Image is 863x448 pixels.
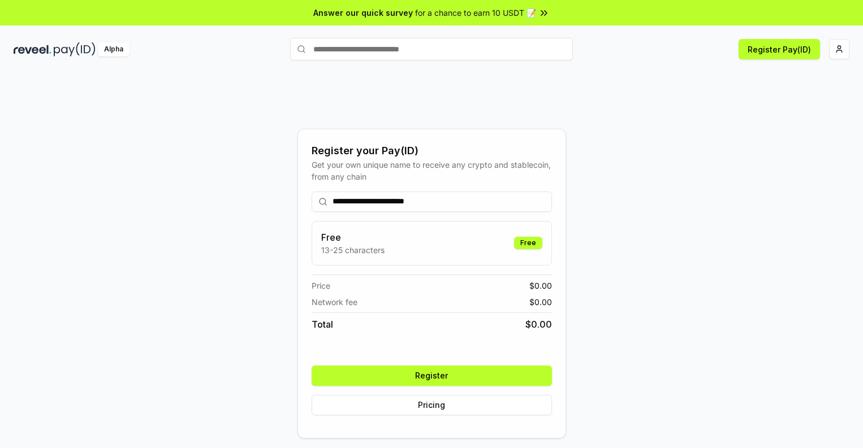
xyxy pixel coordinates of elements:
[312,296,357,308] span: Network fee
[14,42,51,56] img: reveel_dark
[54,42,96,56] img: pay_id
[312,159,552,182] div: Get your own unique name to receive any crypto and stablecoin, from any chain
[415,7,536,19] span: for a chance to earn 10 USDT 📝
[514,237,542,249] div: Free
[312,317,333,331] span: Total
[312,143,552,159] div: Register your Pay(ID)
[529,280,552,292] span: $ 0.00
[312,395,552,415] button: Pricing
[321,244,385,256] p: 13-25 characters
[313,7,413,19] span: Answer our quick survey
[98,42,130,56] div: Alpha
[312,280,330,292] span: Price
[321,230,385,244] h3: Free
[525,317,552,331] span: $ 0.00
[529,296,552,308] span: $ 0.00
[312,366,552,386] button: Register
[739,39,820,59] button: Register Pay(ID)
